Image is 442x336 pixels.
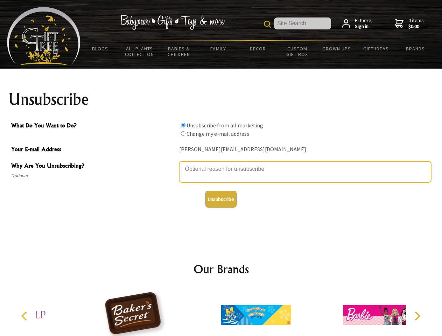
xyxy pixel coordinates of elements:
span: Hi there, [355,17,373,30]
span: Why Are You Unsubscribing? [11,161,176,171]
input: Site Search [274,17,331,29]
img: product search [264,21,271,28]
a: Decor [238,41,278,56]
h1: Unsubscribe [8,91,434,108]
button: Previous [17,308,33,324]
strong: Sign in [355,23,373,30]
span: Your E-mail Address [11,145,176,155]
a: All Plants Collection [120,41,160,62]
a: Grown Ups [317,41,356,56]
span: What Do You Want to Do? [11,121,176,131]
img: Babyware - Gifts - Toys and more... [7,7,80,65]
button: Unsubscribe [205,191,237,208]
img: Babywear - Gifts - Toys & more [120,15,225,30]
span: Optional [11,171,176,180]
a: 0 items$0.00 [395,17,424,30]
div: [PERSON_NAME][EMAIL_ADDRESS][DOMAIN_NAME] [179,144,431,155]
a: Brands [396,41,435,56]
strong: $0.00 [408,23,424,30]
h2: Our Brands [14,261,428,278]
a: Custom Gift Box [278,41,317,62]
input: What Do You Want to Do? [181,131,185,136]
label: Change my e-mail address [187,130,249,137]
a: Babies & Children [159,41,199,62]
textarea: Why Are You Unsubscribing? [179,161,431,182]
button: Next [409,308,425,324]
a: Hi there,Sign in [342,17,373,30]
label: Unsubscribe from all marketing [187,122,263,129]
span: 0 items [408,17,424,30]
a: Family [199,41,238,56]
a: Gift Ideas [356,41,396,56]
a: BLOGS [80,41,120,56]
input: What Do You Want to Do? [181,123,185,127]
